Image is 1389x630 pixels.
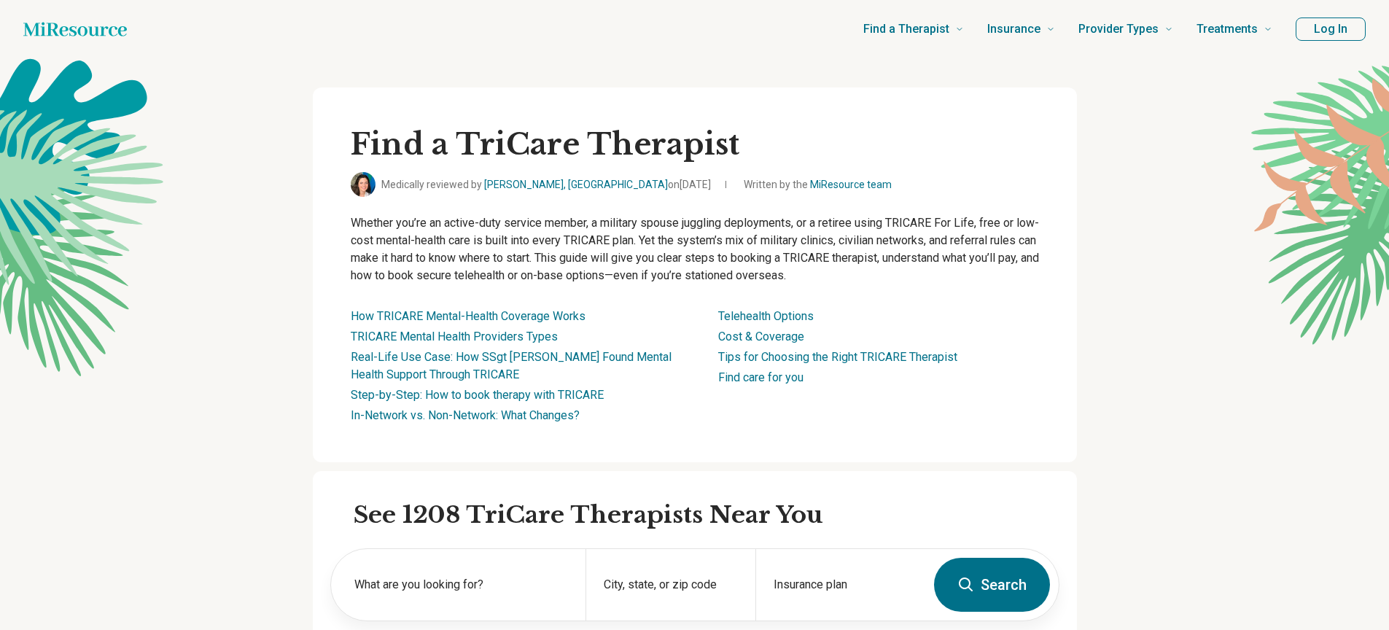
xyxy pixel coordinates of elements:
[354,500,1059,531] h2: See 1208 TriCare Therapists Near You
[351,330,558,343] a: TRICARE Mental Health Providers Types
[23,15,127,44] a: Home page
[351,388,604,402] a: Step-by-Step: How to book therapy with TRICARE
[351,125,1039,163] h1: Find a TriCare Therapist
[863,19,949,39] span: Find a Therapist
[987,19,1040,39] span: Insurance
[744,177,892,192] span: Written by the
[351,408,580,422] a: In-Network vs. Non-Network: What Changes?
[718,370,804,384] a: Find care for you
[354,576,568,594] label: What are you looking for?
[1197,19,1258,39] span: Treatments
[810,179,892,190] a: MiResource team
[718,309,814,323] a: Telehealth Options
[718,330,804,343] a: Cost & Coverage
[351,309,585,323] a: How TRICARE Mental-Health Coverage Works
[351,214,1039,284] p: Whether you’re an active-duty service member, a military spouse juggling deployments, or a retire...
[484,179,668,190] a: [PERSON_NAME], [GEOGRAPHIC_DATA]
[934,558,1050,612] button: Search
[351,350,672,381] a: Real-Life Use Case: How SSgt [PERSON_NAME] Found Mental Health Support Through TRICARE
[381,177,711,192] span: Medically reviewed by
[668,179,711,190] span: on [DATE]
[1296,17,1366,41] button: Log In
[718,350,957,364] a: Tips for Choosing the Right TRICARE Therapist
[1078,19,1159,39] span: Provider Types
